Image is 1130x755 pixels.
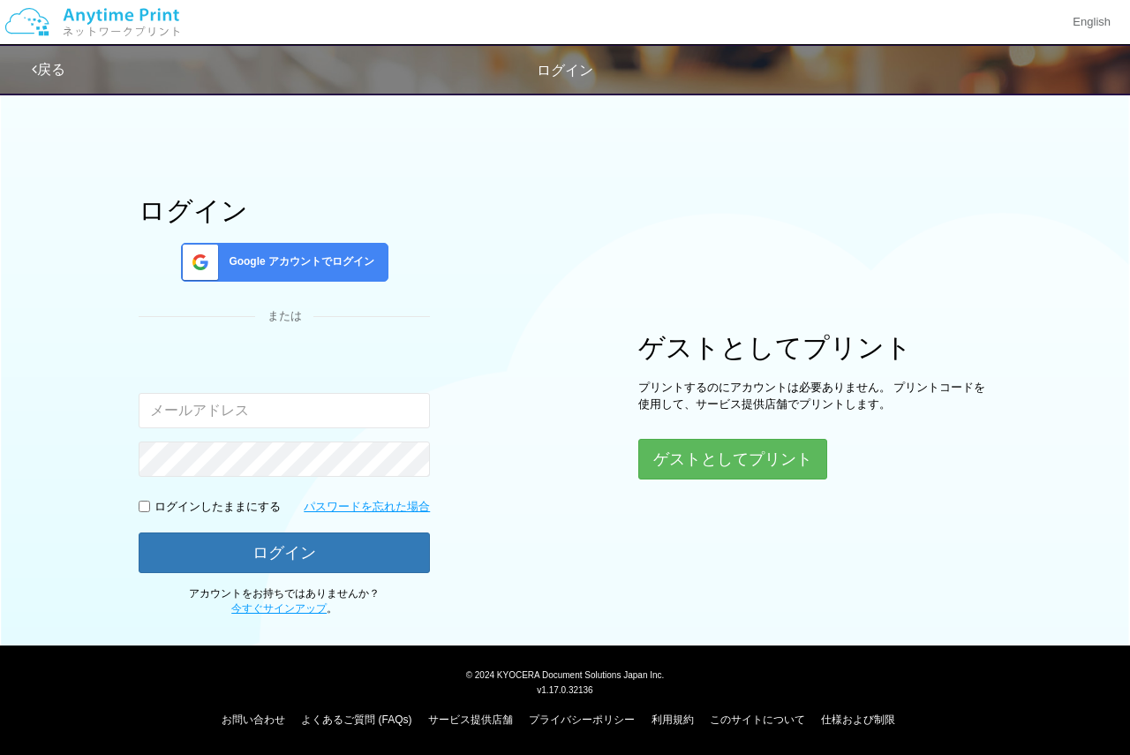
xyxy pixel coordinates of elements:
[638,439,827,479] button: ゲストとしてプリント
[154,499,281,516] p: ログインしたままにする
[139,196,430,225] h1: ログイン
[222,713,285,726] a: お問い合わせ
[301,713,411,726] a: よくあるご質問 (FAQs)
[428,713,513,726] a: サービス提供店舗
[537,684,592,695] span: v1.17.0.32136
[638,380,991,412] p: プリントするのにアカウントは必要ありません。 プリントコードを使用して、サービス提供店舗でプリントします。
[139,532,430,573] button: ログイン
[529,713,635,726] a: プライバシーポリシー
[231,602,337,615] span: 。
[638,333,991,362] h1: ゲストとしてプリント
[710,713,805,726] a: このサイトについて
[537,63,593,78] span: ログイン
[821,713,895,726] a: 仕様および制限
[304,499,430,516] a: パスワードを忘れた場合
[139,586,430,616] p: アカウントをお持ちではありませんか？
[139,393,430,428] input: メールアドレス
[652,713,694,726] a: 利用規約
[231,602,327,615] a: 今すぐサインアップ
[466,668,665,680] span: © 2024 KYOCERA Document Solutions Japan Inc.
[139,308,430,325] div: または
[222,254,374,269] span: Google アカウントでログイン
[32,62,65,77] a: 戻る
